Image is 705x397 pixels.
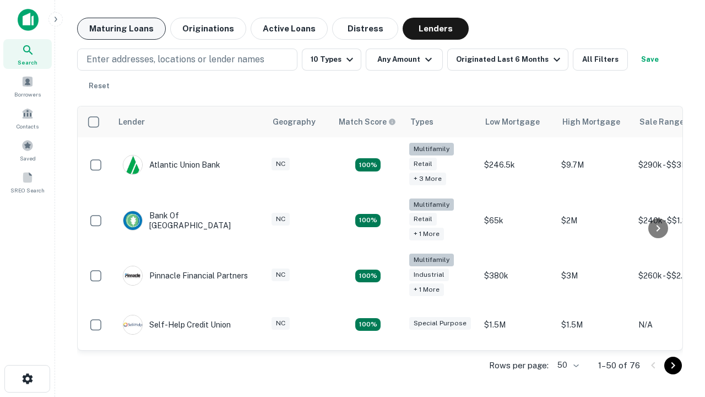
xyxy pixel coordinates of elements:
div: Matching Properties: 14, hasApolloMatch: undefined [355,270,381,283]
span: Search [18,58,37,67]
button: Reset [82,75,117,97]
th: Capitalize uses an advanced AI algorithm to match your search with the best lender. The match sco... [332,106,404,137]
iframe: Chat Widget [650,273,705,326]
th: Types [404,106,479,137]
div: Matching Properties: 11, hasApolloMatch: undefined [355,318,381,331]
button: Enter addresses, locations or lender names [77,49,297,71]
p: 1–50 of 76 [598,359,640,372]
div: Geography [273,115,316,128]
div: Retail [409,158,437,170]
a: Search [3,39,52,69]
span: Borrowers [14,90,41,99]
span: SREO Search [10,186,45,195]
td: $380k [479,248,556,304]
div: + 1 more [409,228,444,240]
h6: Match Score [339,116,394,128]
button: Active Loans [251,18,328,40]
div: Sale Range [639,115,684,128]
button: Originated Last 6 Months [447,49,568,71]
div: Atlantic Union Bank [123,155,220,175]
td: $9.7M [556,137,633,193]
th: Low Mortgage [479,106,556,137]
img: picture [123,155,142,174]
div: Originated Last 6 Months [456,53,563,66]
div: Multifamily [409,254,454,266]
div: Matching Properties: 17, hasApolloMatch: undefined [355,214,381,227]
a: Borrowers [3,71,52,101]
td: $1.5M [479,304,556,346]
div: Pinnacle Financial Partners [123,266,248,286]
div: Types [410,115,433,128]
img: picture [123,315,142,334]
td: $2M [556,193,633,249]
a: Contacts [3,103,52,133]
button: Distress [332,18,398,40]
div: Industrial [409,269,449,281]
img: capitalize-icon.png [18,9,39,31]
th: High Mortgage [556,106,633,137]
div: NC [272,317,290,330]
td: $1.5M [556,304,633,346]
span: Contacts [17,122,39,131]
th: Geography [266,106,332,137]
div: + 1 more [409,283,444,296]
div: 50 [553,357,581,373]
div: Multifamily [409,143,454,155]
div: Self-help Credit Union [123,315,231,335]
button: Any Amount [366,49,443,71]
div: Bank Of [GEOGRAPHIC_DATA] [123,211,255,230]
button: Go to next page [664,357,682,374]
div: High Mortgage [562,115,620,128]
button: All Filters [573,49,628,71]
p: Rows per page: [489,359,549,372]
p: Enter addresses, locations or lender names [86,53,264,66]
div: NC [272,158,290,170]
div: NC [272,213,290,226]
div: + 3 more [409,173,446,185]
div: Multifamily [409,198,454,211]
a: Saved [3,135,52,165]
div: Matching Properties: 10, hasApolloMatch: undefined [355,158,381,171]
button: 10 Types [302,49,361,71]
button: Originations [170,18,246,40]
td: $246.5k [479,137,556,193]
td: $65k [479,193,556,249]
div: Lender [118,115,145,128]
td: $3M [556,248,633,304]
button: Save your search to get updates of matches that match your search criteria. [632,49,668,71]
div: Low Mortgage [485,115,540,128]
div: Capitalize uses an advanced AI algorithm to match your search with the best lender. The match sco... [339,116,396,128]
div: NC [272,269,290,281]
button: Maturing Loans [77,18,166,40]
th: Lender [112,106,266,137]
div: Special Purpose [409,317,471,330]
img: picture [123,211,142,230]
span: Saved [20,154,36,163]
div: Retail [409,213,437,226]
a: SREO Search [3,167,52,197]
img: picture [123,266,142,285]
button: Lenders [403,18,469,40]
